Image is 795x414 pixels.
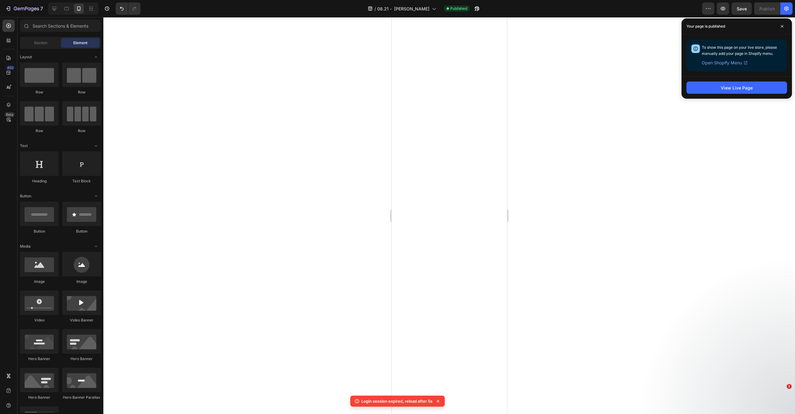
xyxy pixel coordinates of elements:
div: View Live Page [721,85,753,91]
iframe: Intercom live chat [774,393,789,408]
div: Hero Banner Parallax [62,395,101,400]
span: Text [20,143,28,149]
div: Row [20,89,59,95]
span: To show this page on your live store, please manually add your page in Shopify menu. [702,45,777,56]
div: Row [20,128,59,134]
div: 450 [6,65,15,70]
button: Publish [754,2,780,15]
div: Video Banner [62,317,101,323]
iframe: Design area [392,17,507,414]
span: Element [73,40,87,46]
span: Save [737,6,747,11]
span: Media [20,244,31,249]
div: Hero Banner [20,395,59,400]
div: Text Block [62,178,101,184]
div: Image [20,279,59,284]
span: Toggle open [91,241,101,251]
span: Layout [20,54,32,60]
div: Heading [20,178,59,184]
p: Login session expired, reload after 5s [361,398,432,404]
div: Button [62,229,101,234]
p: 7 [40,5,43,12]
div: Publish [759,6,775,12]
div: Undo/Redo [116,2,140,15]
button: 7 [2,2,46,15]
span: Published [450,6,467,11]
div: Hero Banner [20,356,59,362]
span: 08.21 - [PERSON_NAME] [377,6,429,12]
span: / [374,6,376,12]
div: Row [62,89,101,95]
div: Row [62,128,101,134]
span: Toggle open [91,191,101,201]
div: Image [62,279,101,284]
div: Hero Banner [62,356,101,362]
span: Toggle open [91,52,101,62]
span: Open Shopify Menu [702,59,742,66]
span: Toggle open [91,141,101,151]
div: Beta [5,112,15,117]
div: Video [20,317,59,323]
span: Section [34,40,47,46]
span: 1 [787,384,792,389]
div: Button [20,229,59,234]
button: View Live Page [686,82,787,94]
span: Button [20,193,31,199]
p: Your page is published [686,23,725,29]
input: Search Sections & Elements [20,20,101,32]
button: Save [732,2,752,15]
